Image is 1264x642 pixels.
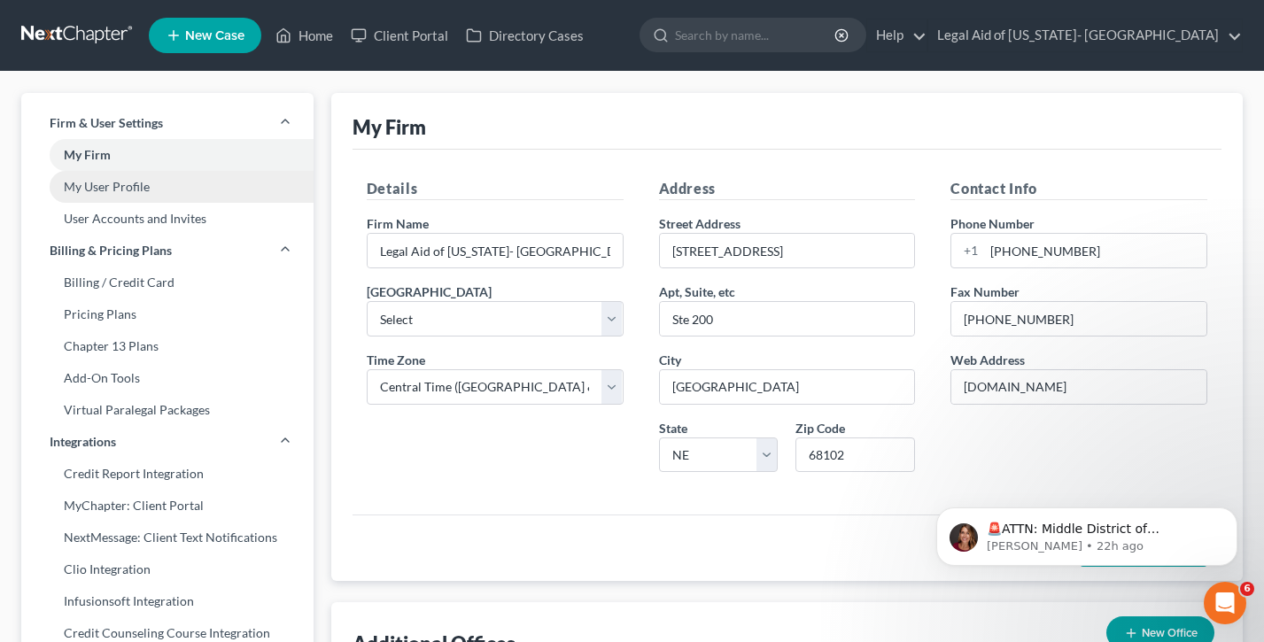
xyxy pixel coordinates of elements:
[21,522,314,553] a: NextMessage: Client Text Notifications
[21,330,314,362] a: Chapter 13 Plans
[267,19,342,51] a: Home
[950,282,1020,301] label: Fax Number
[21,585,314,617] a: Infusionsoft Integration
[659,178,916,200] h5: Address
[50,433,116,451] span: Integrations
[928,19,1242,51] a: Legal Aid of [US_STATE]- [GEOGRAPHIC_DATA]
[984,234,1206,267] input: Enter phone...
[457,19,593,51] a: Directory Cases
[1240,582,1254,596] span: 6
[659,351,681,369] label: City
[660,302,915,336] input: (optional)
[21,394,314,426] a: Virtual Paralegal Packages
[675,19,837,51] input: Search by name...
[951,370,1206,404] input: Enter web address....
[367,282,492,301] label: [GEOGRAPHIC_DATA]
[660,234,915,267] input: Enter address...
[950,214,1035,233] label: Phone Number
[795,437,915,473] input: XXXXX
[795,419,845,437] label: Zip Code
[185,29,244,43] span: New Case
[910,470,1264,594] iframe: Intercom notifications message
[21,490,314,522] a: MyChapter: Client Portal
[367,351,425,369] label: Time Zone
[21,553,314,585] a: Clio Integration
[951,302,1206,336] input: Enter fax...
[867,19,927,51] a: Help
[659,419,687,437] label: State
[950,351,1025,369] label: Web Address
[660,370,915,404] input: Enter city...
[659,282,735,301] label: Apt, Suite, etc
[353,114,426,140] div: My Firm
[21,235,314,267] a: Billing & Pricing Plans
[21,458,314,490] a: Credit Report Integration
[342,19,457,51] a: Client Portal
[21,298,314,330] a: Pricing Plans
[21,139,314,171] a: My Firm
[951,234,984,267] div: +1
[21,426,314,458] a: Integrations
[50,242,172,259] span: Billing & Pricing Plans
[1204,582,1246,624] iframe: Intercom live chat
[21,267,314,298] a: Billing / Credit Card
[50,114,163,132] span: Firm & User Settings
[368,234,623,267] input: Enter name...
[21,362,314,394] a: Add-On Tools
[367,216,429,231] span: Firm Name
[367,178,624,200] h5: Details
[21,107,314,139] a: Firm & User Settings
[659,214,741,233] label: Street Address
[21,203,314,235] a: User Accounts and Invites
[21,171,314,203] a: My User Profile
[950,178,1207,200] h5: Contact Info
